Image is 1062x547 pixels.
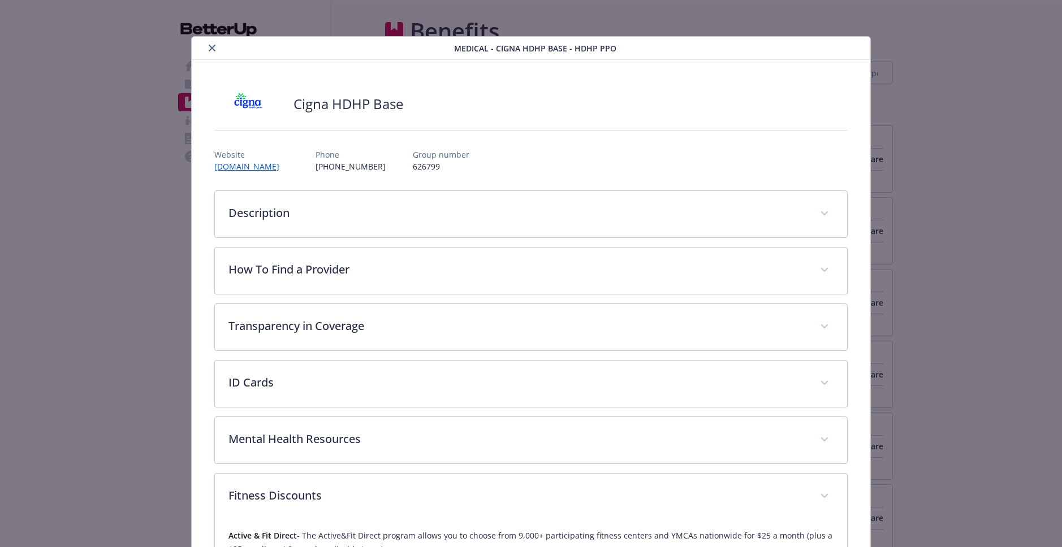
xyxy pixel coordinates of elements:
p: Transparency in Coverage [228,318,806,335]
p: ID Cards [228,374,806,391]
p: [PHONE_NUMBER] [316,160,386,172]
div: Fitness Discounts [215,474,847,520]
p: Description [228,205,806,222]
div: Description [215,191,847,237]
p: 626799 [413,160,469,172]
button: close [205,41,219,55]
p: Phone [316,149,386,160]
strong: Active & Fit Direct [228,530,297,541]
p: Website [214,149,288,160]
span: Medical - Cigna HDHP Base - HDHP PPO [454,42,616,54]
img: CIGNA [214,87,282,121]
div: ID Cards [215,361,847,407]
p: Fitness Discounts [228,487,806,504]
h2: Cigna HDHP Base [293,94,403,114]
p: Group number [413,149,469,160]
p: Mental Health Resources [228,431,806,448]
div: How To Find a Provider [215,248,847,294]
div: Transparency in Coverage [215,304,847,350]
div: Mental Health Resources [215,417,847,463]
a: [DOMAIN_NAME] [214,161,288,172]
p: How To Find a Provider [228,261,806,278]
